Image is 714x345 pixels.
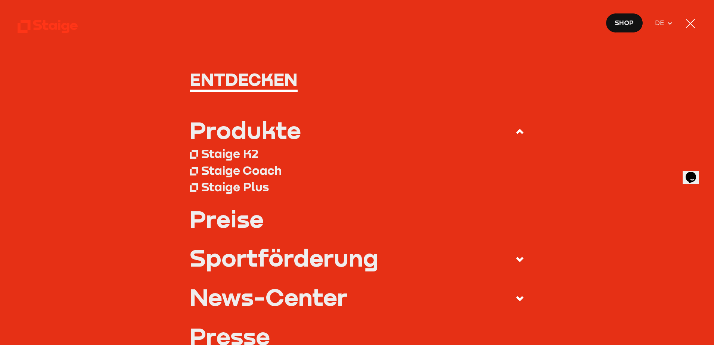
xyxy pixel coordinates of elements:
[190,162,525,178] a: Staige Coach
[201,179,269,194] div: Staige Plus
[615,18,634,28] span: Shop
[190,246,379,269] div: Sportförderung
[190,207,525,230] a: Preise
[190,178,525,195] a: Staige Plus
[190,118,301,142] div: Produkte
[201,163,282,177] div: Staige Coach
[190,145,525,162] a: Staige K2
[683,161,707,184] iframe: chat widget
[190,285,348,308] div: News-Center
[655,18,667,28] span: DE
[201,146,258,161] div: Staige K2
[606,13,643,33] a: Shop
